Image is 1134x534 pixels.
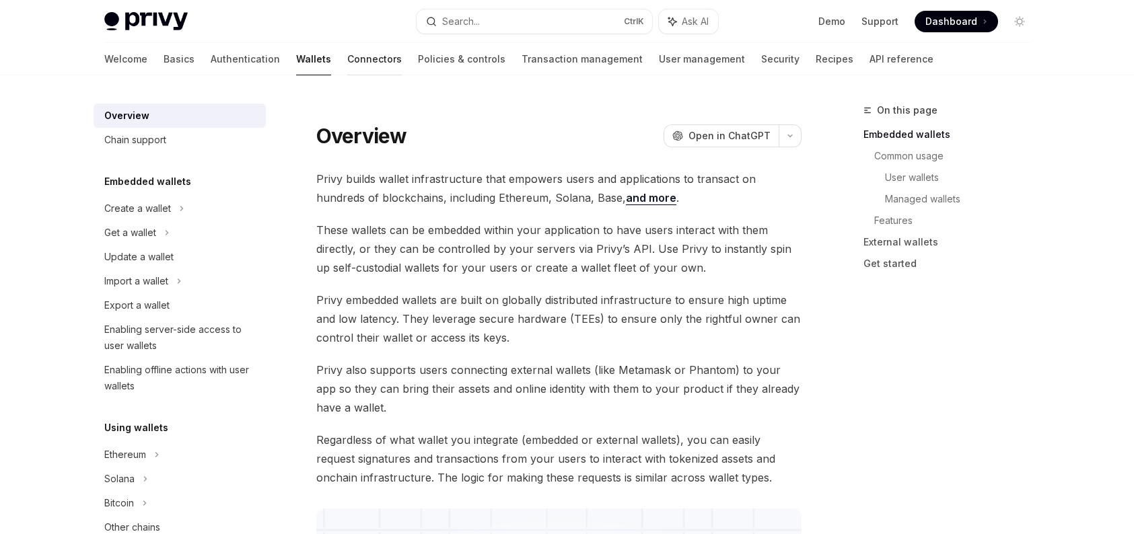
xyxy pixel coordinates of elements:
[94,293,266,317] a: Export a wallet
[522,43,643,75] a: Transaction management
[885,188,1041,210] a: Managed wallets
[925,15,977,28] span: Dashboard
[863,253,1041,274] a: Get started
[863,124,1041,145] a: Embedded wallets
[104,132,166,148] div: Chain support
[874,210,1041,231] a: Features
[877,102,937,118] span: On this page
[164,43,194,75] a: Basics
[296,43,331,75] a: Wallets
[418,43,505,75] a: Policies & controls
[626,191,676,205] a: and more
[94,317,266,358] a: Enabling server-side access to user wallets
[682,15,709,28] span: Ask AI
[816,43,853,75] a: Recipes
[874,145,1041,167] a: Common usage
[347,43,402,75] a: Connectors
[316,169,802,207] span: Privy builds wallet infrastructure that empowers users and applications to transact on hundreds o...
[104,420,168,436] h5: Using wallets
[442,13,480,30] div: Search...
[104,297,170,313] div: Export a wallet
[104,225,156,241] div: Get a wallet
[104,362,258,394] div: Enabling offline actions with user wallets
[863,231,1041,253] a: External wallets
[417,9,652,34] button: Search...CtrlK
[104,495,134,511] div: Bitcoin
[104,273,168,289] div: Import a wallet
[104,447,146,463] div: Ethereum
[818,15,845,28] a: Demo
[316,291,802,347] span: Privy embedded wallets are built on globally distributed infrastructure to ensure high uptime and...
[885,167,1041,188] a: User wallets
[104,174,191,190] h5: Embedded wallets
[316,360,802,417] span: Privy also supports users connecting external wallets (like Metamask or Phantom) to your app so t...
[624,16,644,27] span: Ctrl K
[761,43,800,75] a: Security
[94,245,266,269] a: Update a wallet
[211,43,280,75] a: Authentication
[316,430,802,487] span: Regardless of what wallet you integrate (embedded or external wallets), you can easily request si...
[870,43,933,75] a: API reference
[104,200,171,217] div: Create a wallet
[659,43,745,75] a: User management
[104,12,188,31] img: light logo
[94,104,266,128] a: Overview
[104,249,174,265] div: Update a wallet
[104,471,135,487] div: Solana
[688,129,771,143] span: Open in ChatGPT
[94,128,266,152] a: Chain support
[659,9,718,34] button: Ask AI
[316,221,802,277] span: These wallets can be embedded within your application to have users interact with them directly, ...
[104,321,258,354] div: Enabling server-side access to user wallets
[104,108,149,124] div: Overview
[104,43,147,75] a: Welcome
[1009,11,1030,32] button: Toggle dark mode
[94,358,266,398] a: Enabling offline actions with user wallets
[861,15,898,28] a: Support
[316,124,407,148] h1: Overview
[915,11,998,32] a: Dashboard
[664,124,779,147] button: Open in ChatGPT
